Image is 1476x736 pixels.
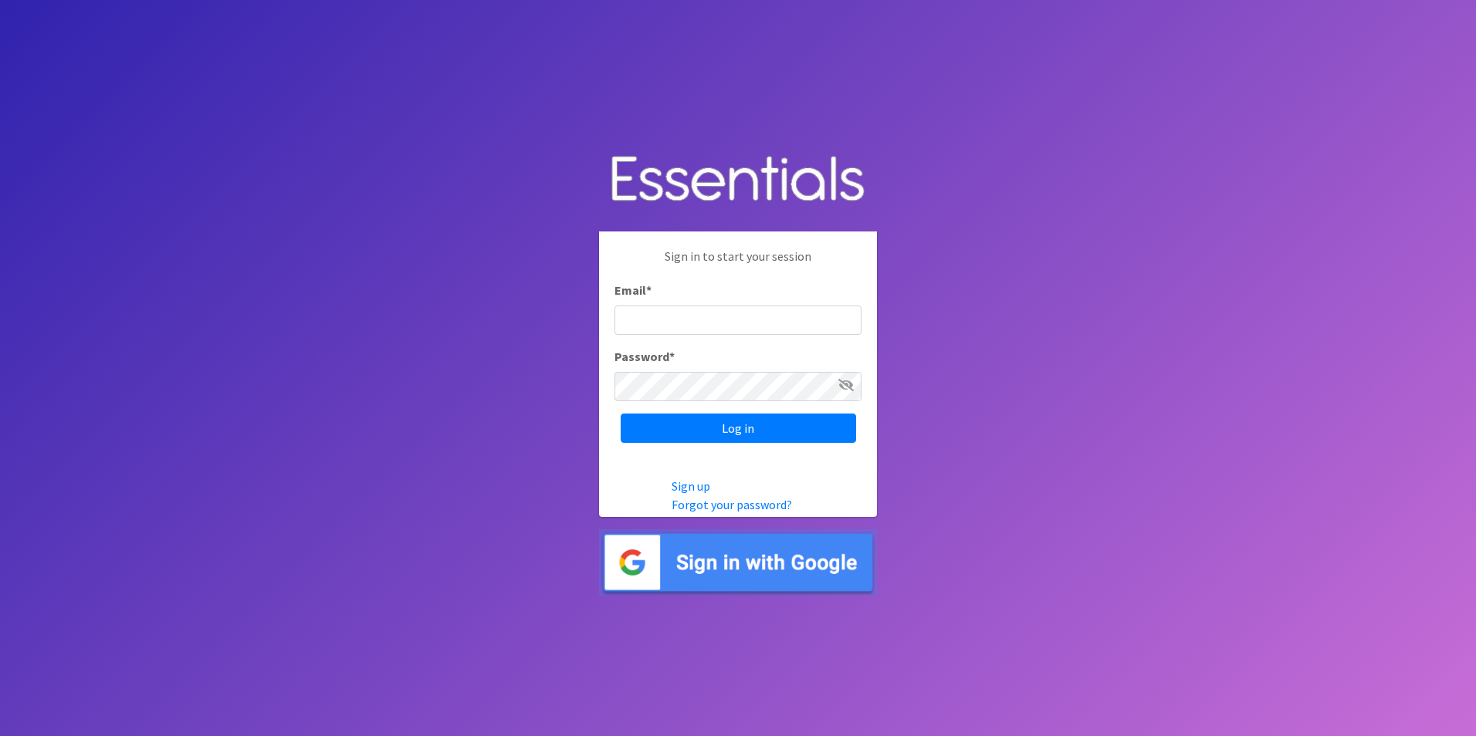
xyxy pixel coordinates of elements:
[614,347,675,366] label: Password
[672,497,792,512] a: Forgot your password?
[621,414,856,443] input: Log in
[614,247,862,281] p: Sign in to start your session
[599,140,877,220] img: Human Essentials
[672,478,710,494] a: Sign up
[614,281,652,299] label: Email
[599,529,877,596] img: Sign in with Google
[669,349,675,364] abbr: required
[646,282,652,298] abbr: required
